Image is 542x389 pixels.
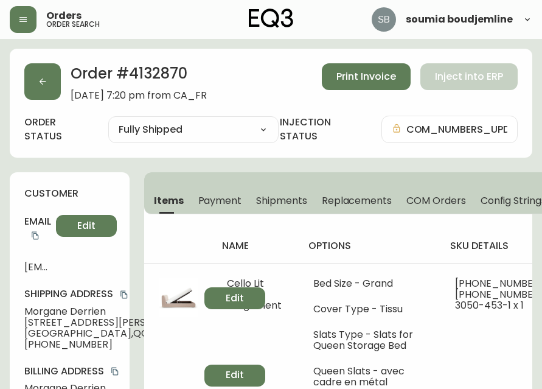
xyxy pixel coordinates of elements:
h4: name [222,239,289,253]
li: Slats Type - Slats for Queen Storage Bed [313,329,426,351]
span: Replacements [322,194,392,207]
h4: customer [24,187,115,200]
img: 83621bfd3c61cadf98040c636303d86a [372,7,396,32]
button: Edit [204,365,265,387]
h4: Shipping Address [24,287,200,301]
span: [DATE] 7:20 pm from CA_FR [71,90,207,101]
span: [STREET_ADDRESS][PERSON_NAME] [24,317,200,328]
button: Print Invoice [322,63,411,90]
h4: injection status [280,116,362,143]
button: copy [118,289,130,301]
span: Payment [198,194,242,207]
button: Edit [56,215,117,237]
span: Print Invoice [336,70,396,83]
h5: order search [46,21,100,28]
button: copy [29,230,41,242]
h4: options [308,239,431,253]
span: [EMAIL_ADDRESS][DOMAIN_NAME] [24,262,51,273]
button: Edit [204,287,265,309]
li: Bed Size - Grand [313,278,426,289]
span: COM Orders [406,194,466,207]
span: Edit [226,292,244,305]
span: Orders [46,11,82,21]
span: Items [154,194,184,207]
h4: Email [24,215,51,242]
img: 45241420-8630-4ac5-a831-cec8f4bef19eOptional[cello-queen-fabric-storage-bed].jpg [159,278,198,317]
span: [GEOGRAPHIC_DATA] , QC , H4H 2B2 , CA [24,328,200,339]
span: Morgane Derrien [24,306,200,317]
span: soumia boudjemline [406,15,513,24]
span: Edit [226,368,244,382]
h2: Order # 4132870 [71,63,207,90]
label: order status [24,116,89,143]
span: [PHONE_NUMBER] [24,339,200,350]
span: Shipments [256,194,307,207]
img: logo [249,9,294,28]
span: Cello Lit avec rangement [227,276,282,312]
li: Cover Type - Tissu [313,304,426,315]
h4: Billing Address [24,365,200,378]
button: copy [109,365,121,377]
li: Queen Slats - avec cadre en métal [313,366,426,388]
span: Edit [77,219,96,233]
